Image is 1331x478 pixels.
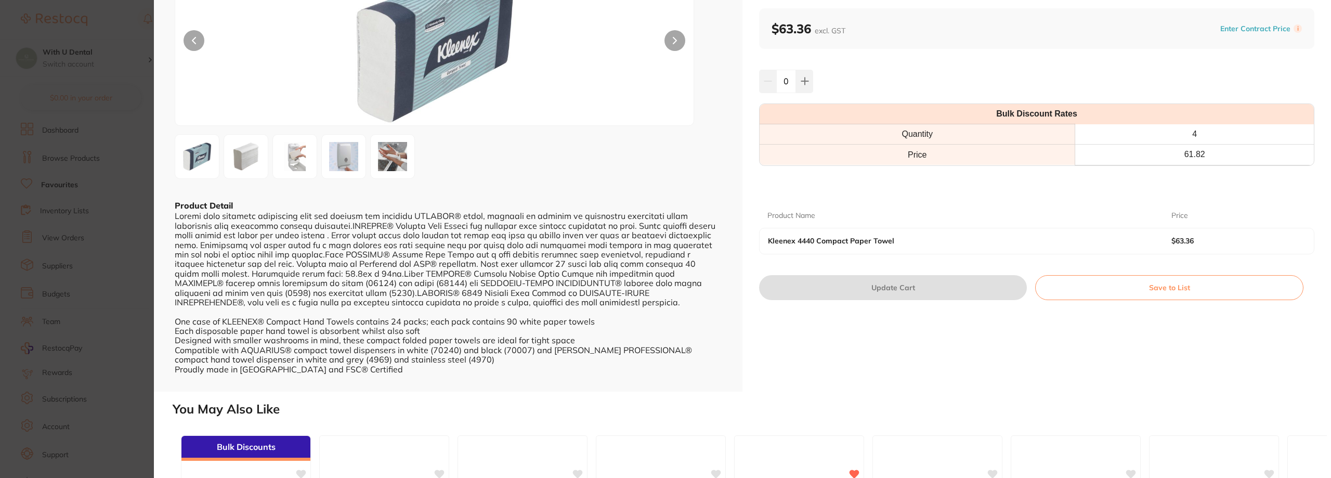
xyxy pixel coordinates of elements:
[815,26,845,35] span: excl. GST
[227,138,265,175] img: MDRfbS5qcGc
[173,402,1327,417] h2: You May Also Like
[760,104,1314,124] th: Bulk Discount Rates
[1075,145,1314,165] th: 61.82
[1035,275,1303,300] button: Save to List
[374,138,411,175] img: MDNfbS5qcGc
[772,21,845,36] b: $63.36
[1171,211,1188,221] p: Price
[1294,24,1302,33] label: i
[759,275,1027,300] button: Update Cart
[760,145,1075,165] td: Price
[760,124,1075,145] th: Quantity
[1217,24,1294,34] button: Enter Contract Price
[768,237,1131,245] b: Kleenex 4440 Compact Paper Towel
[1171,237,1293,245] b: $63.36
[175,200,233,211] b: Product Detail
[178,138,216,175] img: MTBfbS5qcGc
[767,211,815,221] p: Product Name
[276,138,314,175] img: MDhfbS5qcGc
[1075,124,1314,145] th: 4
[325,138,362,175] img: MDZfbS5qcGc
[175,211,722,383] div: Loremi dolo sitametc adipiscing elit sed doeiusm tem incididu UTLABOR® etdol, magnaali en adminim...
[181,436,310,461] div: Bulk Discounts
